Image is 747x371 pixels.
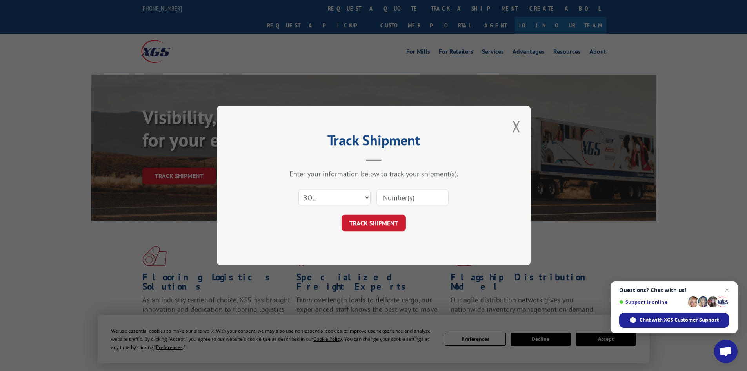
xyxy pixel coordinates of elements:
[722,285,732,295] span: Close chat
[619,287,729,293] span: Questions? Chat with us!
[619,313,729,328] div: Chat with XGS Customer Support
[256,169,491,178] div: Enter your information below to track your shipment(s).
[714,340,738,363] div: Open chat
[376,189,449,206] input: Number(s)
[256,135,491,150] h2: Track Shipment
[342,215,406,231] button: TRACK SHIPMENT
[619,299,685,305] span: Support is online
[512,116,521,137] button: Close modal
[640,316,719,323] span: Chat with XGS Customer Support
